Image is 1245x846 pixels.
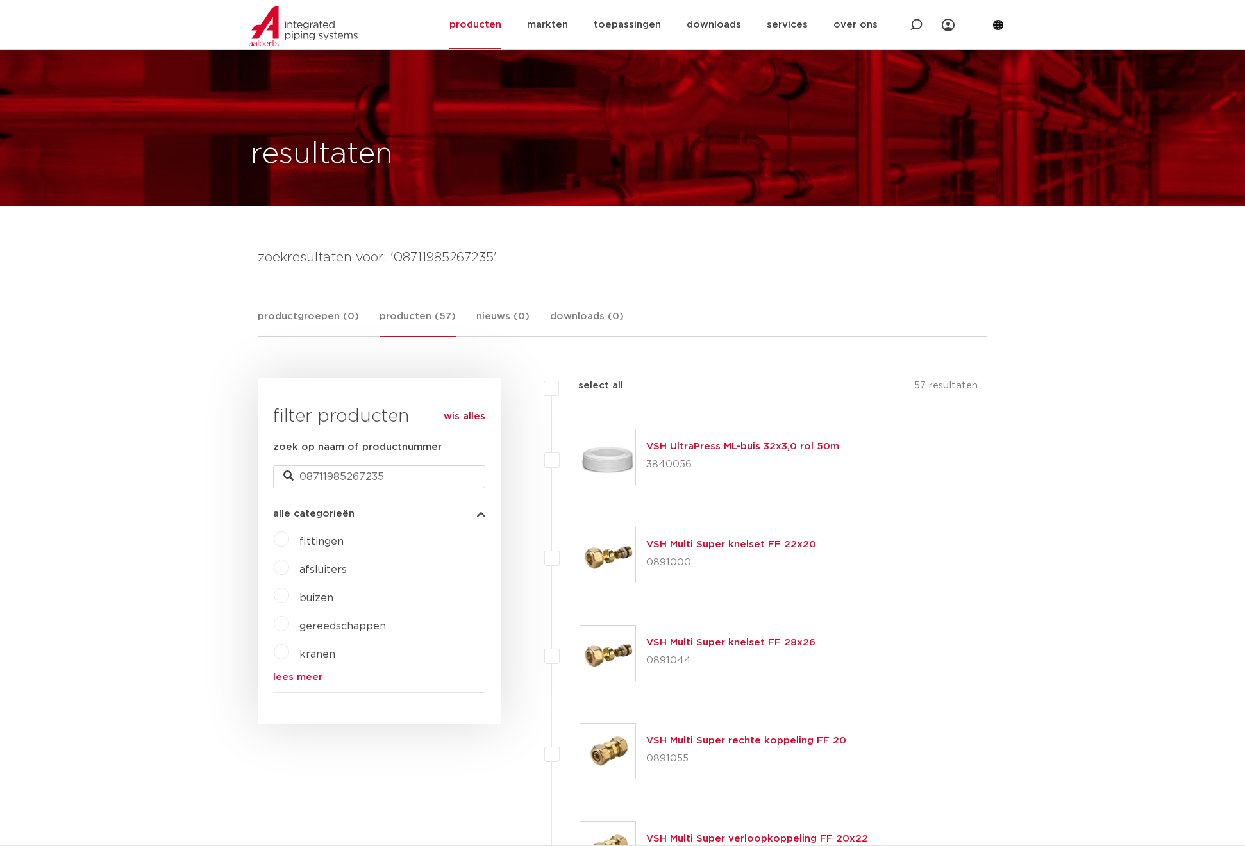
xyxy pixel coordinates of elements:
a: productgroepen (0) [258,309,359,336]
a: VSH Multi Super verloopkoppeling FF 20x22 [646,834,868,843]
a: fittingen [299,536,344,547]
a: producten (57) [380,309,456,337]
input: zoeken [273,465,485,488]
a: nieuws (0) [476,309,530,336]
span: alle categorieën [273,509,355,518]
label: select all [559,378,623,394]
a: VSH UltraPress ML-buis 32x3,0 rol 50m [646,442,839,451]
h4: zoekresultaten voor: '08711985267235' [258,247,987,268]
p: 0891044 [646,651,815,671]
p: 0891000 [646,552,816,573]
img: Thumbnail for VSH UltraPress ML-buis 32x3,0 rol 50m [580,429,635,485]
a: kranen [299,649,335,659]
a: downloads (0) [550,309,624,336]
h1: resultaten [251,134,393,175]
h3: filter producten [273,404,485,429]
button: alle categorieën [273,509,485,518]
p: 3840056 [646,454,839,475]
a: VSH Multi Super knelset FF 28x26 [646,638,815,647]
a: lees meer [273,672,485,682]
img: Thumbnail for VSH Multi Super knelset FF 22x20 [580,527,635,583]
p: 57 resultaten [914,378,978,398]
img: Thumbnail for VSH Multi Super knelset FF 28x26 [580,626,635,681]
a: wis alles [444,409,485,424]
p: 0891055 [646,749,846,769]
a: VSH Multi Super rechte koppeling FF 20 [646,736,846,745]
a: buizen [299,593,333,603]
a: gereedschappen [299,621,386,631]
img: Thumbnail for VSH Multi Super rechte koppeling FF 20 [580,724,635,779]
a: VSH Multi Super knelset FF 22x20 [646,540,816,549]
a: afsluiters [299,565,347,575]
label: zoek op naam of productnummer [273,440,442,455]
